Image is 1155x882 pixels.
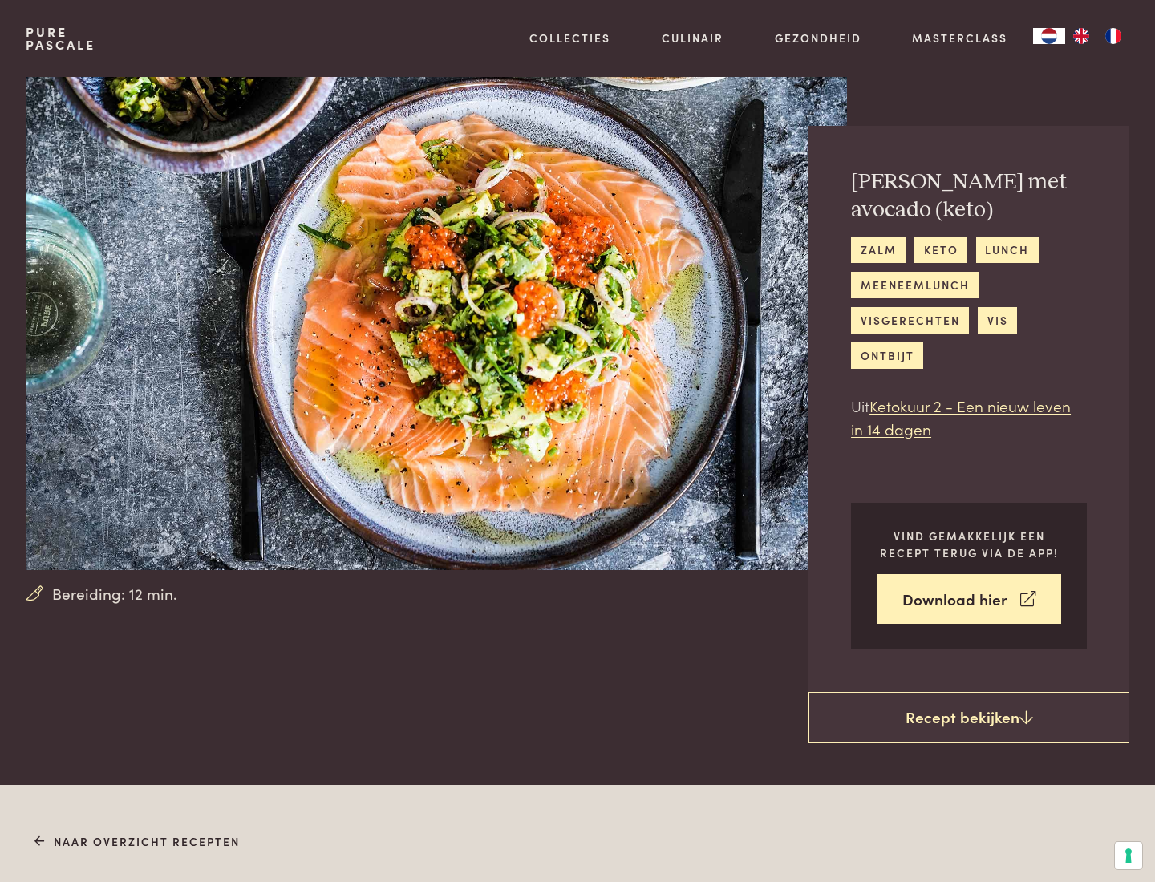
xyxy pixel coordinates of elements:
[978,307,1017,334] a: vis
[976,237,1039,263] a: lunch
[808,692,1129,743] a: Recept bekijken
[851,168,1087,224] h2: [PERSON_NAME] met avocado (keto)
[851,272,979,298] a: meeneemlunch
[851,307,969,334] a: visgerechten
[877,528,1061,560] p: Vind gemakkelijk een recept terug via de app!
[877,574,1061,625] a: Download hier
[1115,842,1142,869] button: Uw voorkeuren voor toestemming voor trackingtechnologieën
[662,30,723,47] a: Culinair
[529,30,610,47] a: Collecties
[1065,28,1097,44] a: EN
[851,342,923,369] a: ontbijt
[912,30,1007,47] a: Masterclass
[851,394,1087,440] p: Uit
[914,237,967,263] a: keto
[851,394,1071,439] a: Ketokuur 2 - Een nieuw leven in 14 dagen
[1033,28,1065,44] div: Language
[1097,28,1129,44] a: FR
[1065,28,1129,44] ul: Language list
[52,582,177,605] span: Bereiding: 12 min.
[34,833,241,850] a: Naar overzicht recepten
[1033,28,1129,44] aside: Language selected: Nederlands
[26,77,847,570] img: Rauwe zalm met avocado (keto)
[1033,28,1065,44] a: NL
[851,237,906,263] a: zalm
[26,26,95,51] a: PurePascale
[775,30,861,47] a: Gezondheid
